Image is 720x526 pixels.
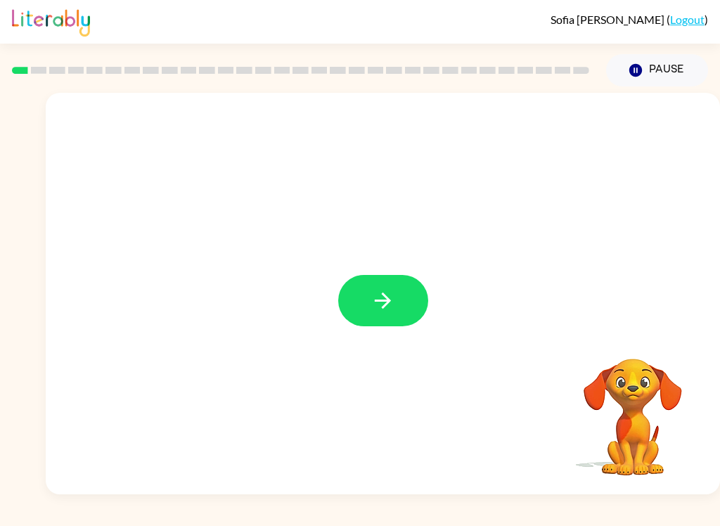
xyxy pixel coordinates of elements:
[670,13,705,26] a: Logout
[551,13,708,26] div: ( )
[606,54,708,86] button: Pause
[12,6,90,37] img: Literably
[562,337,703,477] video: Your browser must support playing .mp4 files to use Literably. Please try using another browser.
[551,13,667,26] span: Sofia [PERSON_NAME]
